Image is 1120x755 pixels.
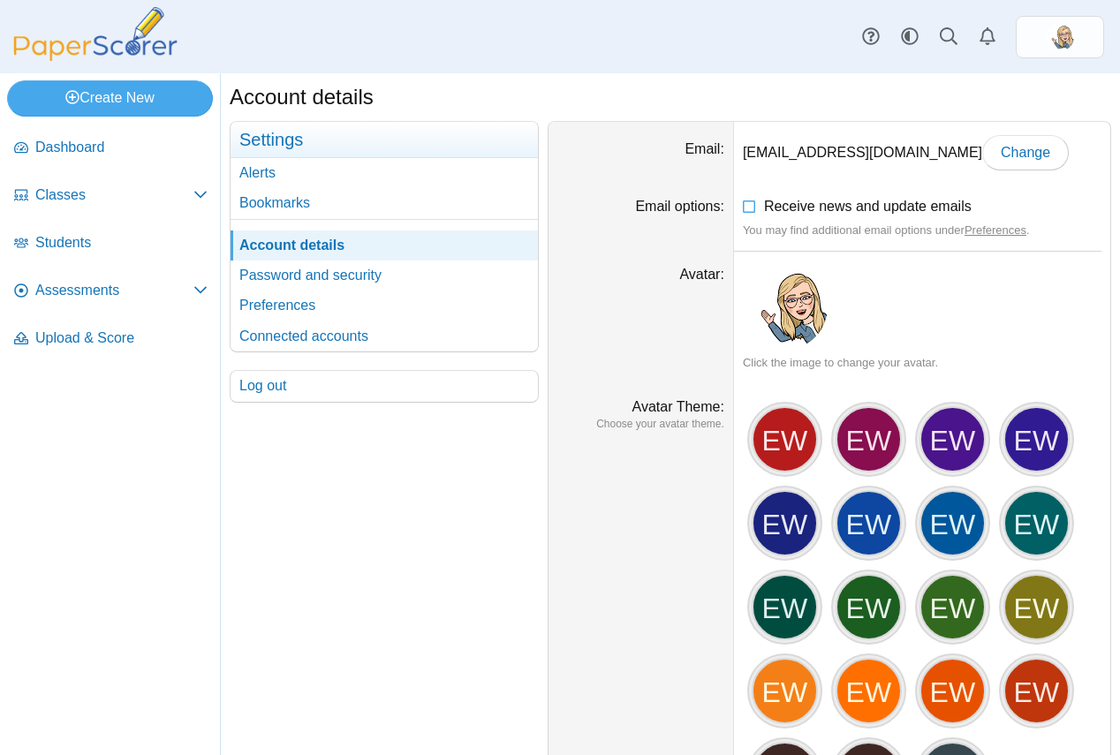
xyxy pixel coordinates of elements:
[231,188,538,218] a: Bookmarks
[836,490,902,556] div: EW
[7,7,184,61] img: PaperScorer
[557,417,724,432] dfn: Choose your avatar theme.
[743,223,1101,238] div: You may find additional email options under .
[7,175,215,217] a: Classes
[982,135,1069,170] a: Change
[1003,658,1070,724] div: EW
[1003,574,1070,640] div: EW
[35,233,208,253] span: Students
[231,371,538,401] a: Log out
[7,49,184,64] a: PaperScorer
[919,406,986,472] div: EW
[1046,23,1074,51] span: Emily Wasley
[836,574,902,640] div: EW
[632,399,724,414] label: Avatar Theme
[7,223,215,265] a: Students
[1046,23,1074,51] img: ps.zKYLFpFWctilUouI
[231,230,538,260] a: Account details
[836,658,902,724] div: EW
[35,328,208,348] span: Upload & Score
[919,574,986,640] div: EW
[919,658,986,724] div: EW
[965,223,1026,237] a: Preferences
[685,141,723,156] label: Email
[752,406,818,472] div: EW
[919,490,986,556] div: EW
[231,158,538,188] a: Alerts
[230,82,374,112] h1: Account details
[1003,406,1070,472] div: EW
[968,18,1007,57] a: Alerts
[743,355,1101,371] div: Click the image to change your avatar.
[734,122,1110,184] dd: [EMAIL_ADDRESS][DOMAIN_NAME]
[743,265,828,350] img: ps.zKYLFpFWctilUouI
[231,321,538,351] a: Connected accounts
[35,138,208,157] span: Dashboard
[1016,16,1104,58] a: ps.zKYLFpFWctilUouI
[231,122,538,158] h3: Settings
[35,281,193,300] span: Assessments
[231,291,538,321] a: Preferences
[1001,145,1050,160] span: Change
[7,127,215,170] a: Dashboard
[231,260,538,291] a: Password and security
[752,658,818,724] div: EW
[679,267,723,282] label: Avatar
[35,185,193,205] span: Classes
[764,199,972,214] span: Receive news and update emails
[752,574,818,640] div: EW
[7,270,215,313] a: Assessments
[635,199,724,214] label: Email options
[7,318,215,360] a: Upload & Score
[1003,490,1070,556] div: EW
[836,406,902,472] div: EW
[7,80,213,116] a: Create New
[752,490,818,556] div: EW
